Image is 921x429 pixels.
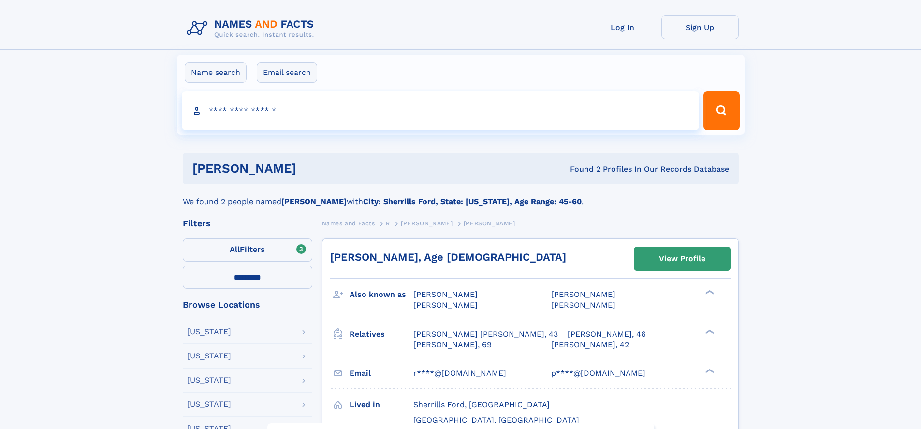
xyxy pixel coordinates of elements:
[183,15,322,42] img: Logo Names and Facts
[703,289,715,296] div: ❯
[661,15,739,39] a: Sign Up
[401,220,453,227] span: [PERSON_NAME]
[281,197,347,206] b: [PERSON_NAME]
[413,415,579,425] span: [GEOGRAPHIC_DATA], [GEOGRAPHIC_DATA]
[568,329,646,340] a: [PERSON_NAME], 46
[330,251,566,263] a: [PERSON_NAME], Age [DEMOGRAPHIC_DATA]
[433,164,729,175] div: Found 2 Profiles In Our Records Database
[257,62,317,83] label: Email search
[551,300,615,310] span: [PERSON_NAME]
[551,340,629,350] a: [PERSON_NAME], 42
[187,328,231,336] div: [US_STATE]
[551,290,615,299] span: [PERSON_NAME]
[363,197,582,206] b: City: Sherrills Ford, State: [US_STATE], Age Range: 45-60
[185,62,247,83] label: Name search
[183,300,312,309] div: Browse Locations
[634,247,730,270] a: View Profile
[183,184,739,207] div: We found 2 people named with .
[386,217,390,229] a: R
[322,217,375,229] a: Names and Facts
[464,220,515,227] span: [PERSON_NAME]
[350,365,413,382] h3: Email
[413,400,550,409] span: Sherrills Ford, [GEOGRAPHIC_DATA]
[413,329,558,340] a: [PERSON_NAME] [PERSON_NAME], 43
[187,400,231,408] div: [US_STATE]
[192,163,433,175] h1: [PERSON_NAME]
[413,300,478,310] span: [PERSON_NAME]
[183,238,312,262] label: Filters
[703,328,715,335] div: ❯
[413,290,478,299] span: [PERSON_NAME]
[350,397,413,413] h3: Lived in
[703,368,715,374] div: ❯
[230,245,240,254] span: All
[703,91,739,130] button: Search Button
[350,286,413,303] h3: Also known as
[386,220,390,227] span: R
[187,376,231,384] div: [US_STATE]
[183,219,312,228] div: Filters
[401,217,453,229] a: [PERSON_NAME]
[584,15,661,39] a: Log In
[659,248,705,270] div: View Profile
[350,326,413,342] h3: Relatives
[413,340,492,350] a: [PERSON_NAME], 69
[187,352,231,360] div: [US_STATE]
[182,91,700,130] input: search input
